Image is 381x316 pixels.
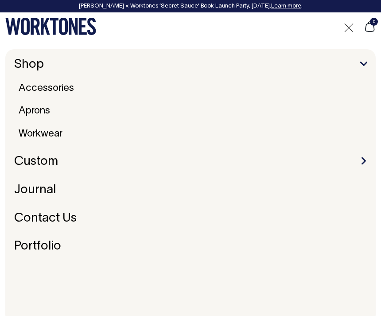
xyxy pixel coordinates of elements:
[11,181,59,199] a: Journal
[15,126,66,142] a: Workwear
[11,55,47,74] a: Shop
[15,103,54,119] a: Aprons
[15,80,78,96] a: Accessories
[370,18,378,26] span: 0
[11,152,62,171] a: Custom
[79,3,303,9] div: [PERSON_NAME] × Worktones ‘Secret Sauce’ Book Launch Party, [DATE]. .
[364,27,376,34] a: 0
[271,4,301,9] a: Learn more
[11,209,80,228] a: Contact Us
[11,237,65,256] a: Portfolio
